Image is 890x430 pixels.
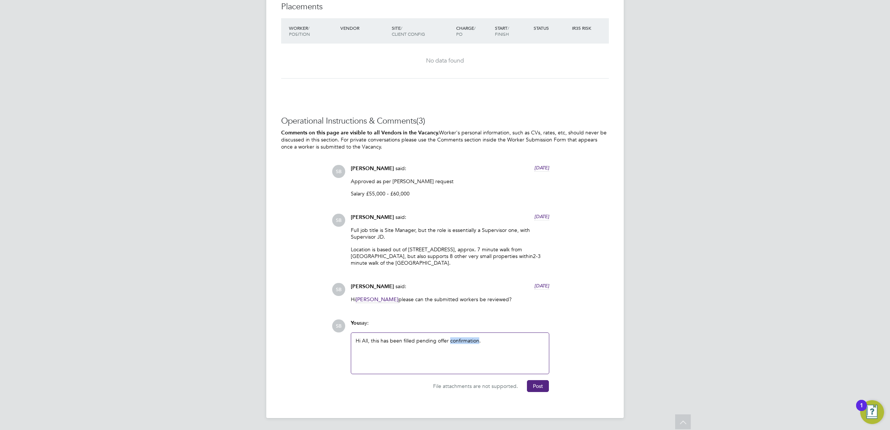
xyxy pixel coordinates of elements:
[395,214,406,220] span: said:
[338,21,390,35] div: Vendor
[332,319,345,332] span: SB
[527,380,549,392] button: Post
[351,319,549,332] div: say:
[281,1,609,12] h3: Placements
[351,178,549,185] p: Approved as per [PERSON_NAME] request
[351,320,360,326] span: You
[281,130,439,136] b: Comments on this page are visible to all Vendors in the Vacancy.
[392,25,425,37] span: / Client Config
[351,283,394,290] span: [PERSON_NAME]
[532,21,570,35] div: Status
[332,214,345,227] span: SB
[351,165,394,172] span: [PERSON_NAME]
[289,57,601,65] div: No data found
[395,165,406,172] span: said:
[332,165,345,178] span: SB
[534,165,549,171] span: [DATE]
[534,213,549,220] span: [DATE]
[454,21,493,41] div: Charge
[416,116,425,126] span: (3)
[433,383,518,389] span: File attachments are not supported.
[395,283,406,290] span: said:
[860,400,884,424] button: Open Resource Center, 1 new notification
[356,337,544,369] div: Hi All, this has been filled pending offer confirmation.
[289,25,310,37] span: / Position
[356,296,398,303] span: [PERSON_NAME]
[351,227,549,240] p: Full job title is Site Manager, but the role is essentially a Supervisor one, with Supervisor JD.
[332,283,345,296] span: SB
[351,214,394,220] span: [PERSON_NAME]
[281,129,609,150] p: Worker's personal information, such as CVs, rates, etc, should never be discussed in this section...
[351,296,549,303] p: Hi please can the submitted workers be reviewed?
[287,21,338,41] div: Worker
[390,21,454,41] div: Site
[570,21,596,35] div: IR35 Risk
[860,405,863,415] div: 1
[493,21,532,41] div: Start
[534,283,549,289] span: [DATE]
[351,190,549,197] p: Salary £55,000 - £60,000
[495,25,509,37] span: / Finish
[281,116,609,127] h3: Operational Instructions & Comments
[351,246,549,267] p: Location is based out of [STREET_ADDRESS], approx. 7 minute walk from [GEOGRAPHIC_DATA], but also...
[456,25,476,37] span: / PO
